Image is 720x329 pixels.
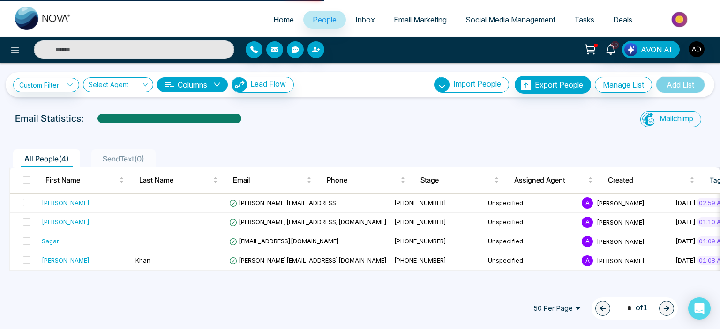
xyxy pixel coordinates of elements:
span: Tasks [574,15,594,24]
span: Khan [135,256,150,264]
div: [PERSON_NAME] [42,217,90,227]
span: [PERSON_NAME] [597,218,645,226]
span: [PERSON_NAME] [597,199,645,206]
button: Columnsdown [157,77,228,92]
a: People [303,11,346,29]
th: Phone [319,167,413,193]
span: [EMAIL_ADDRESS][DOMAIN_NAME] [229,237,339,245]
span: [DATE] [675,237,696,245]
span: [PERSON_NAME][EMAIL_ADDRESS] [229,199,338,206]
button: AVON AI [622,41,680,58]
span: [PHONE_NUMBER] [394,256,446,264]
span: Phone [327,175,398,186]
span: [PERSON_NAME][EMAIL_ADDRESS][DOMAIN_NAME] [229,256,387,264]
img: Nova CRM Logo [15,7,71,30]
div: Sagar [42,236,59,246]
span: [PHONE_NUMBER] [394,237,446,245]
span: Last Name [139,175,211,186]
td: Unspecified [484,194,578,213]
span: Email Marketing [394,15,447,24]
td: Unspecified [484,251,578,271]
a: Home [264,11,303,29]
span: of 1 [622,302,648,314]
div: [PERSON_NAME] [42,198,90,207]
span: Created [608,175,688,186]
a: 10+ [600,41,622,57]
th: Last Name [132,167,225,193]
th: Assigned Agent [507,167,600,193]
th: Created [600,167,702,193]
span: [PHONE_NUMBER] [394,199,446,206]
span: Stage [420,175,492,186]
a: Social Media Management [456,11,565,29]
span: 10+ [611,41,619,49]
span: down [213,81,221,88]
th: Stage [413,167,507,193]
span: Import People [453,79,501,88]
span: [PERSON_NAME] [597,256,645,264]
span: Inbox [355,15,375,24]
span: Export People [535,80,583,89]
div: Open Intercom Messenger [688,297,711,320]
span: People [313,15,337,24]
span: [PERSON_NAME][EMAIL_ADDRESS][DOMAIN_NAME] [229,218,387,226]
span: First Name [45,175,117,186]
button: Manage List [595,77,652,93]
a: Tasks [565,11,604,29]
span: Deals [613,15,632,24]
span: A [582,236,593,247]
td: Unspecified [484,232,578,251]
td: Unspecified [484,213,578,232]
span: Social Media Management [465,15,555,24]
button: Lead Flow [232,77,294,93]
img: Lead Flow [232,77,247,92]
span: Home [273,15,294,24]
span: Assigned Agent [514,175,586,186]
span: Email [233,175,305,186]
span: [DATE] [675,218,696,226]
p: Email Statistics: [15,111,83,125]
span: Lead Flow [250,79,286,88]
span: A [582,217,593,228]
a: Inbox [346,11,384,29]
a: Lead FlowLead Flow [228,77,294,93]
span: [DATE] [675,199,696,206]
span: [PHONE_NUMBER] [394,218,446,226]
img: User Avatar [689,41,705,57]
span: A [582,255,593,266]
span: [DATE] [675,256,696,264]
img: Market-place.gif [646,9,714,30]
div: [PERSON_NAME] [42,256,90,265]
span: Mailchimp [660,114,693,123]
button: Export People [515,76,591,94]
span: All People ( 4 ) [21,154,73,163]
a: Deals [604,11,642,29]
span: 50 Per Page [527,301,588,316]
span: A [582,197,593,209]
th: Email [225,167,319,193]
span: AVON AI [641,44,672,55]
a: Email Marketing [384,11,456,29]
img: Lead Flow [624,43,637,56]
span: SendText ( 0 ) [99,154,148,163]
a: Custom Filter [13,78,79,92]
th: First Name [38,167,132,193]
span: [PERSON_NAME] [597,237,645,245]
